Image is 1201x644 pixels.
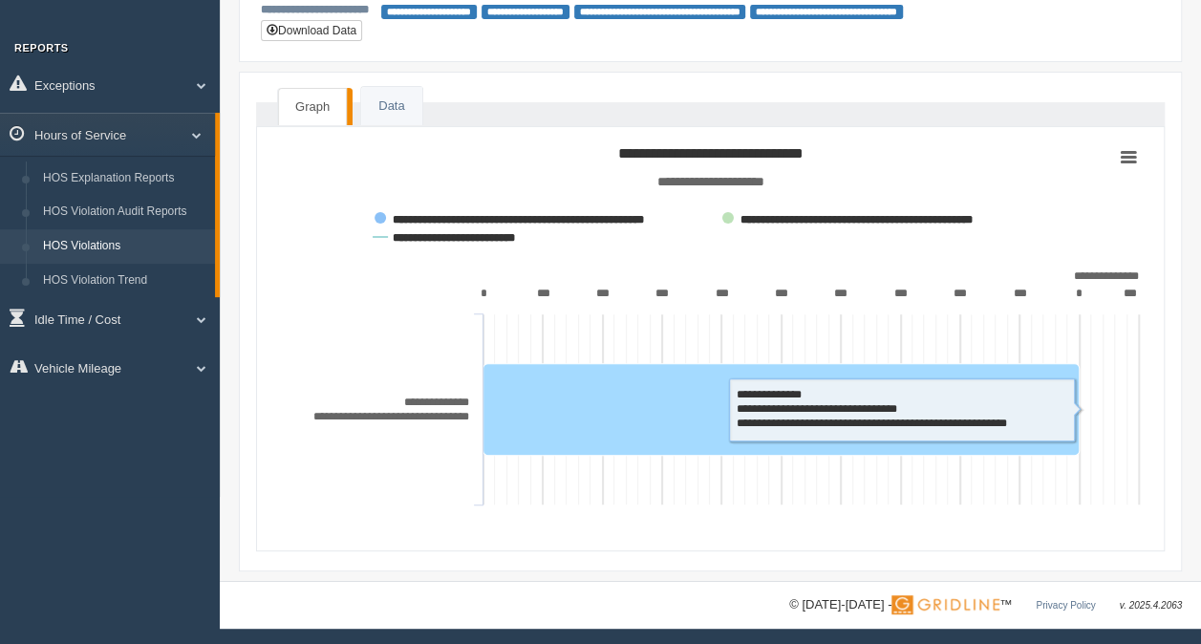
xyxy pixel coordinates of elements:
a: HOS Violations [34,229,215,264]
a: HOS Violation Trend [34,264,215,298]
a: Privacy Policy [1036,600,1095,611]
button: Download Data [261,20,362,41]
a: Data [361,87,421,126]
a: Graph [278,88,347,126]
span: v. 2025.4.2063 [1120,600,1182,611]
img: Gridline [891,595,999,614]
div: © [DATE]-[DATE] - ™ [789,595,1182,615]
a: HOS Violation Audit Reports [34,195,215,229]
a: HOS Explanation Reports [34,161,215,196]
